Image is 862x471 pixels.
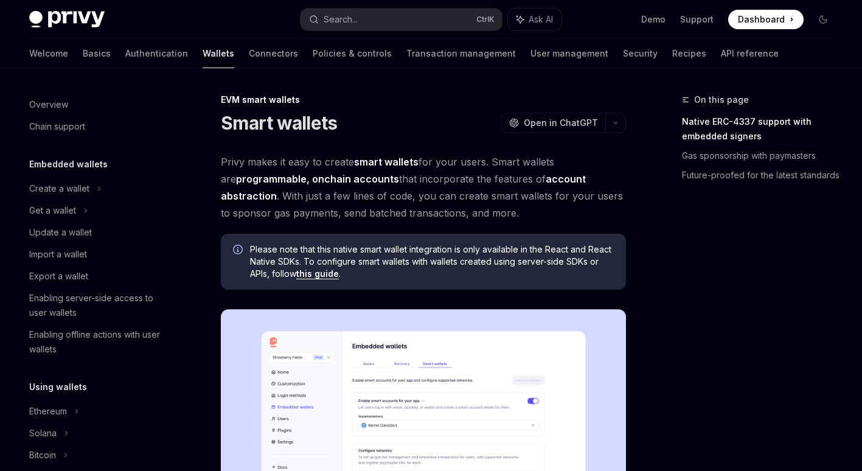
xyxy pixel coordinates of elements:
[203,39,234,68] a: Wallets
[221,112,337,134] h1: Smart wallets
[524,117,598,129] span: Open in ChatGPT
[721,39,779,68] a: API reference
[682,146,843,166] a: Gas sponsorship with paymasters
[738,13,785,26] span: Dashboard
[221,94,626,106] div: EVM smart wallets
[694,92,749,107] span: On this page
[354,156,419,168] strong: smart wallets
[29,380,87,394] h5: Using wallets
[250,243,614,280] span: Please note that this native smart wallet integration is only available in the React and React Na...
[19,222,175,243] a: Update a wallet
[29,269,88,284] div: Export a wallet
[530,39,608,68] a: User management
[19,116,175,138] a: Chain support
[83,39,111,68] a: Basics
[623,39,658,68] a: Security
[29,39,68,68] a: Welcome
[19,243,175,265] a: Import a wallet
[476,15,495,24] span: Ctrl K
[29,97,68,112] div: Overview
[249,39,298,68] a: Connectors
[221,153,626,222] span: Privy makes it easy to create for your users. Smart wallets are that incorporate the features of ...
[29,247,87,262] div: Import a wallet
[682,166,843,185] a: Future-proofed for the latest standards
[29,11,105,28] img: dark logo
[641,13,666,26] a: Demo
[501,113,605,133] button: Open in ChatGPT
[313,39,392,68] a: Policies & controls
[680,13,714,26] a: Support
[19,287,175,324] a: Enabling server-side access to user wallets
[29,426,57,441] div: Solana
[29,119,85,134] div: Chain support
[728,10,804,29] a: Dashboard
[19,94,175,116] a: Overview
[529,13,553,26] span: Ask AI
[301,9,502,30] button: Search...CtrlK
[29,157,108,172] h5: Embedded wallets
[672,39,706,68] a: Recipes
[125,39,188,68] a: Authentication
[682,112,843,146] a: Native ERC-4337 support with embedded signers
[324,12,358,27] div: Search...
[508,9,561,30] button: Ask AI
[813,10,833,29] button: Toggle dark mode
[29,448,56,462] div: Bitcoin
[29,327,168,357] div: Enabling offline actions with user wallets
[29,225,92,240] div: Update a wallet
[236,173,399,185] strong: programmable, onchain accounts
[29,404,67,419] div: Ethereum
[19,324,175,360] a: Enabling offline actions with user wallets
[29,203,76,218] div: Get a wallet
[29,291,168,320] div: Enabling server-side access to user wallets
[29,181,89,196] div: Create a wallet
[233,245,245,257] svg: Info
[296,268,339,279] a: this guide
[19,265,175,287] a: Export a wallet
[406,39,516,68] a: Transaction management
